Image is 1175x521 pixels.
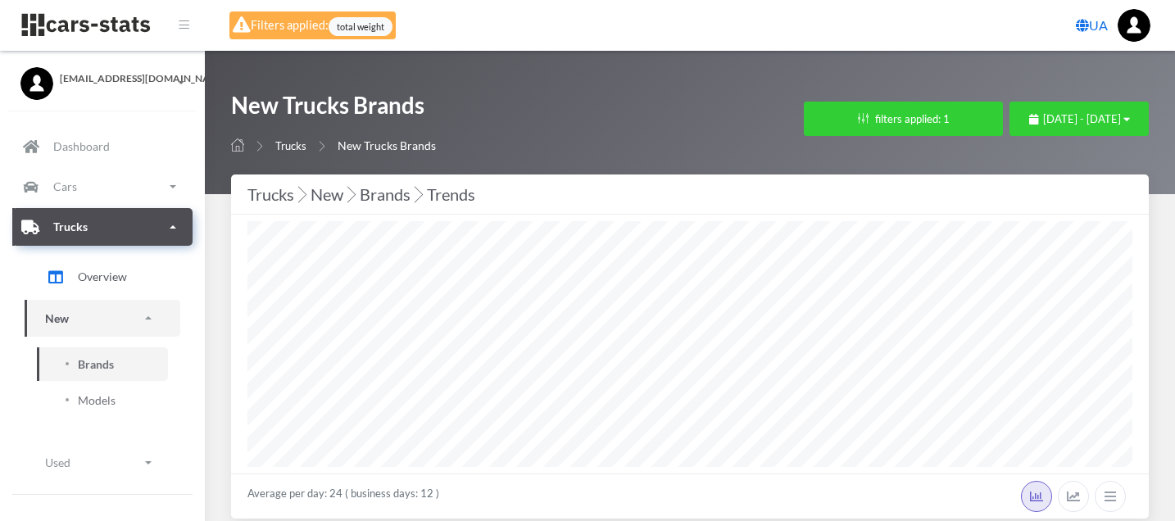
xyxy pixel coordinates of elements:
[25,444,180,481] a: Used
[60,71,184,86] span: [EMAIL_ADDRESS][DOMAIN_NAME]
[804,102,1003,136] button: filters applied: 1
[1118,9,1150,42] img: ...
[247,181,1132,207] div: Trucks New Brands Trends
[20,12,152,38] img: navbar brand
[37,383,168,417] a: Models
[37,347,168,381] a: Brands
[229,11,396,39] div: Filters applied:
[231,473,1149,519] div: Average per day: 24 ( business days: 12 )
[20,67,184,86] a: [EMAIL_ADDRESS][DOMAIN_NAME]
[53,216,88,237] p: Trucks
[53,136,110,156] p: Dashboard
[12,168,193,206] a: Cars
[231,90,436,129] h1: New Trucks Brands
[53,176,77,197] p: Cars
[275,139,306,152] a: Trucks
[78,268,127,285] span: Overview
[1069,9,1114,42] a: UA
[1009,102,1149,136] button: [DATE] - [DATE]
[1043,112,1121,125] span: [DATE] - [DATE]
[25,256,180,297] a: Overview
[338,138,436,152] span: New Trucks Brands
[329,17,392,36] span: total weight
[45,308,69,328] p: New
[78,392,116,409] span: Models
[78,356,114,373] span: Brands
[45,452,70,473] p: Used
[12,128,193,165] a: Dashboard
[25,300,180,337] a: New
[12,208,193,246] a: Trucks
